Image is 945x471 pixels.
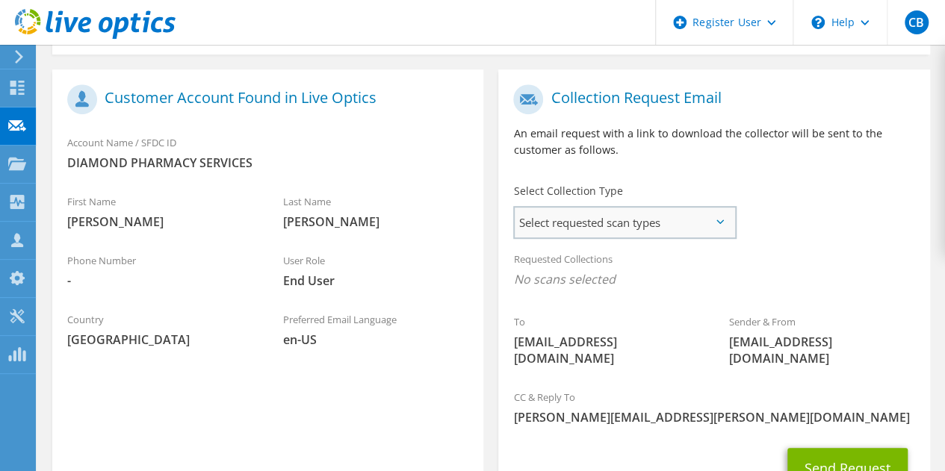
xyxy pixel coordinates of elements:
[513,125,914,158] p: An email request with a link to download the collector will be sent to the customer as follows.
[52,186,268,237] div: First Name
[513,84,907,114] h1: Collection Request Email
[498,243,929,299] div: Requested Collections
[498,306,714,374] div: To
[52,304,268,355] div: Country
[283,213,469,230] span: [PERSON_NAME]
[268,304,484,355] div: Preferred Email Language
[268,186,484,237] div: Last Name
[283,331,469,348] span: en-US
[283,272,469,289] span: End User
[513,409,914,425] span: [PERSON_NAME][EMAIL_ADDRESS][PERSON_NAME][DOMAIN_NAME]
[513,334,699,366] span: [EMAIL_ADDRESS][DOMAIN_NAME]
[52,127,483,178] div: Account Name / SFDC ID
[52,245,268,296] div: Phone Number
[67,272,253,289] span: -
[905,10,929,34] span: CB
[67,331,253,348] span: [GEOGRAPHIC_DATA]
[498,381,929,433] div: CC & Reply To
[513,184,622,199] label: Select Collection Type
[268,245,484,296] div: User Role
[515,208,734,237] span: Select requested scan types
[67,155,468,171] span: DIAMOND PHARMACY SERVICES
[67,84,461,114] h1: Customer Account Found in Live Optics
[67,213,253,230] span: [PERSON_NAME]
[513,271,914,287] span: No scans selected
[729,334,915,366] span: [EMAIL_ADDRESS][DOMAIN_NAME]
[714,306,930,374] div: Sender & From
[811,16,825,29] svg: \n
